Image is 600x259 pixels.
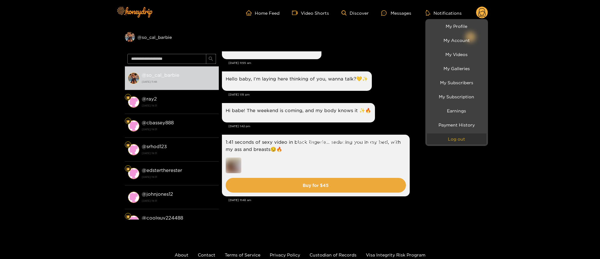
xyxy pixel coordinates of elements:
a: My Galleries [427,63,486,74]
a: My Account [427,35,486,46]
a: Payment History [427,119,486,130]
a: My Profile [427,21,486,32]
button: Log out [427,133,486,144]
a: Earnings [427,105,486,116]
a: My Subscribers [427,77,486,88]
a: My Subscription [427,91,486,102]
a: My Videos [427,49,486,60]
